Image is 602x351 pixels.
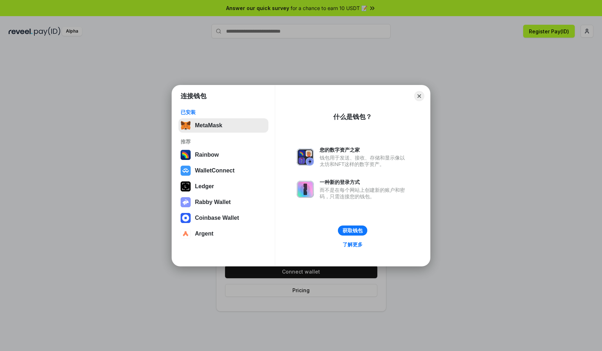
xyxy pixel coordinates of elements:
[320,187,408,200] div: 而不是在每个网站上创建新的账户和密码，只需连接您的钱包。
[195,152,219,158] div: Rainbow
[320,179,408,185] div: 一种新的登录方式
[181,181,191,191] img: svg+xml,%3Csvg%20xmlns%3D%22http%3A%2F%2Fwww.w3.org%2F2000%2Fsvg%22%20width%3D%2228%22%20height%3...
[338,226,367,236] button: 获取钱包
[195,183,214,190] div: Ledger
[181,213,191,223] img: svg+xml,%3Csvg%20width%3D%2228%22%20height%3D%2228%22%20viewBox%3D%220%200%2028%2028%22%20fill%3D...
[178,179,268,194] button: Ledger
[195,199,231,205] div: Rabby Wallet
[414,91,424,101] button: Close
[178,195,268,209] button: Rabby Wallet
[178,148,268,162] button: Rainbow
[333,113,372,121] div: 什么是钱包？
[195,215,239,221] div: Coinbase Wallet
[181,150,191,160] img: svg+xml,%3Csvg%20width%3D%22120%22%20height%3D%22120%22%20viewBox%3D%220%200%20120%20120%22%20fil...
[195,231,214,237] div: Argent
[178,118,268,133] button: MetaMask
[181,138,266,145] div: 推荐
[297,148,314,166] img: svg+xml,%3Csvg%20xmlns%3D%22http%3A%2F%2Fwww.w3.org%2F2000%2Fsvg%22%20fill%3D%22none%22%20viewBox...
[343,241,363,248] div: 了解更多
[195,122,222,129] div: MetaMask
[178,227,268,241] button: Argent
[181,166,191,176] img: svg+xml,%3Csvg%20width%3D%2228%22%20height%3D%2228%22%20viewBox%3D%220%200%2028%2028%22%20fill%3D...
[338,240,367,249] a: 了解更多
[181,120,191,131] img: svg+xml,%3Csvg%20fill%3D%22none%22%20height%3D%2233%22%20viewBox%3D%220%200%2035%2033%22%20width%...
[178,211,268,225] button: Coinbase Wallet
[181,92,206,100] h1: 连接钱包
[181,109,266,115] div: 已安装
[297,181,314,198] img: svg+xml,%3Csvg%20xmlns%3D%22http%3A%2F%2Fwww.w3.org%2F2000%2Fsvg%22%20fill%3D%22none%22%20viewBox...
[343,227,363,234] div: 获取钱包
[181,197,191,207] img: svg+xml,%3Csvg%20xmlns%3D%22http%3A%2F%2Fwww.w3.org%2F2000%2Fsvg%22%20fill%3D%22none%22%20viewBox...
[195,167,235,174] div: WalletConnect
[320,155,408,167] div: 钱包用于发送、接收、存储和显示像以太坊和NFT这样的数字资产。
[178,163,268,178] button: WalletConnect
[181,229,191,239] img: svg+xml,%3Csvg%20width%3D%2228%22%20height%3D%2228%22%20viewBox%3D%220%200%2028%2028%22%20fill%3D...
[320,147,408,153] div: 您的数字资产之家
